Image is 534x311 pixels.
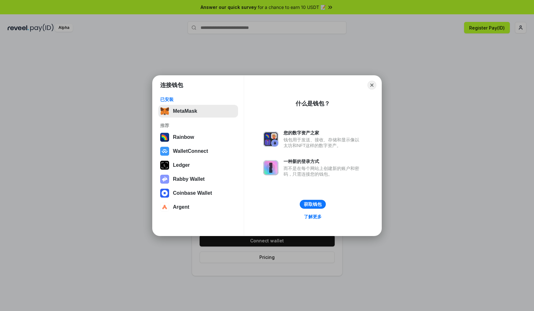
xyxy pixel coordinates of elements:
[173,176,205,182] div: Rabby Wallet
[173,108,197,114] div: MetaMask
[160,147,169,156] img: svg+xml,%3Csvg%20width%3D%2228%22%20height%3D%2228%22%20viewBox%3D%220%200%2028%2028%22%20fill%3D...
[300,200,326,209] button: 获取钱包
[158,201,238,213] button: Argent
[158,173,238,186] button: Rabby Wallet
[160,107,169,116] img: svg+xml,%3Csvg%20fill%3D%22none%22%20height%3D%2233%22%20viewBox%3D%220%200%2035%2033%22%20width%...
[173,190,212,196] div: Coinbase Wallet
[158,145,238,158] button: WalletConnect
[173,134,194,140] div: Rainbow
[173,162,190,168] div: Ledger
[296,100,330,107] div: 什么是钱包？
[158,187,238,199] button: Coinbase Wallet
[304,214,322,220] div: 了解更多
[284,166,362,177] div: 而不是在每个网站上创建新的账户和密码，只需连接您的钱包。
[160,175,169,184] img: svg+xml,%3Csvg%20xmlns%3D%22http%3A%2F%2Fwww.w3.org%2F2000%2Fsvg%22%20fill%3D%22none%22%20viewBox...
[160,97,236,102] div: 已安装
[300,213,325,221] a: 了解更多
[160,81,183,89] h1: 连接钱包
[158,105,238,118] button: MetaMask
[304,201,322,207] div: 获取钱包
[160,123,236,128] div: 推荐
[263,132,278,147] img: svg+xml,%3Csvg%20xmlns%3D%22http%3A%2F%2Fwww.w3.org%2F2000%2Fsvg%22%20fill%3D%22none%22%20viewBox...
[160,133,169,142] img: svg+xml,%3Csvg%20width%3D%22120%22%20height%3D%22120%22%20viewBox%3D%220%200%20120%20120%22%20fil...
[158,159,238,172] button: Ledger
[263,160,278,175] img: svg+xml,%3Csvg%20xmlns%3D%22http%3A%2F%2Fwww.w3.org%2F2000%2Fsvg%22%20fill%3D%22none%22%20viewBox...
[367,81,376,90] button: Close
[160,161,169,170] img: svg+xml,%3Csvg%20xmlns%3D%22http%3A%2F%2Fwww.w3.org%2F2000%2Fsvg%22%20width%3D%2228%22%20height%3...
[284,137,362,148] div: 钱包用于发送、接收、存储和显示像以太坊和NFT这样的数字资产。
[173,148,208,154] div: WalletConnect
[158,131,238,144] button: Rainbow
[160,203,169,212] img: svg+xml,%3Csvg%20width%3D%2228%22%20height%3D%2228%22%20viewBox%3D%220%200%2028%2028%22%20fill%3D...
[173,204,189,210] div: Argent
[160,189,169,198] img: svg+xml,%3Csvg%20width%3D%2228%22%20height%3D%2228%22%20viewBox%3D%220%200%2028%2028%22%20fill%3D...
[284,130,362,136] div: 您的数字资产之家
[284,159,362,164] div: 一种新的登录方式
